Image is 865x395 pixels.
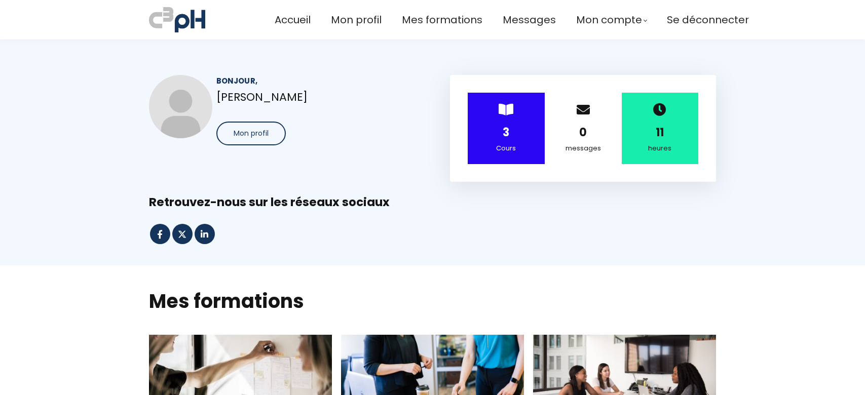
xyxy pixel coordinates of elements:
[579,125,587,140] strong: 0
[667,12,749,28] a: Se déconnecter
[503,125,509,140] strong: 3
[216,75,415,87] div: Bonjour,
[149,5,205,34] img: a70bc7685e0efc0bd0b04b3506828469.jpeg
[402,12,482,28] a: Mes formations
[149,288,717,314] h2: Mes formations
[216,88,415,106] p: [PERSON_NAME]
[216,122,286,145] button: Mon profil
[468,93,545,164] div: >
[149,75,212,138] img: 6812006b8ad324ff290333b8.jpg
[149,194,717,210] div: Retrouvez-nous sur les réseaux sociaux
[656,125,664,140] strong: 11
[331,12,382,28] a: Mon profil
[557,143,609,154] div: messages
[634,143,686,154] div: heures
[234,128,269,139] span: Mon profil
[480,143,532,154] div: Cours
[503,12,556,28] a: Messages
[275,12,311,28] a: Accueil
[576,12,642,28] span: Mon compte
